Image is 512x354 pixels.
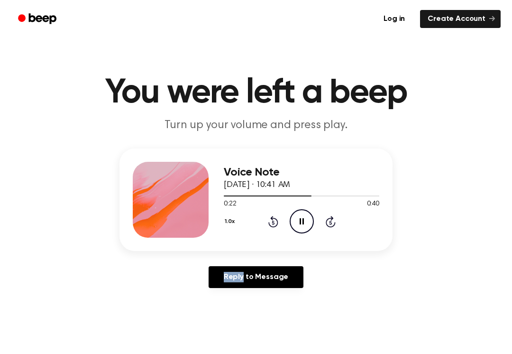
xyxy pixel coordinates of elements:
span: [DATE] · 10:41 AM [224,181,290,189]
h3: Voice Note [224,166,379,179]
a: Reply to Message [209,266,303,288]
a: Beep [11,10,65,28]
a: Create Account [420,10,501,28]
span: 0:40 [367,199,379,209]
p: Turn up your volume and press play. [74,118,438,133]
a: Log in [374,8,414,30]
span: 0:22 [224,199,236,209]
h1: You were left a beep [13,76,499,110]
button: 1.0x [224,214,238,230]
